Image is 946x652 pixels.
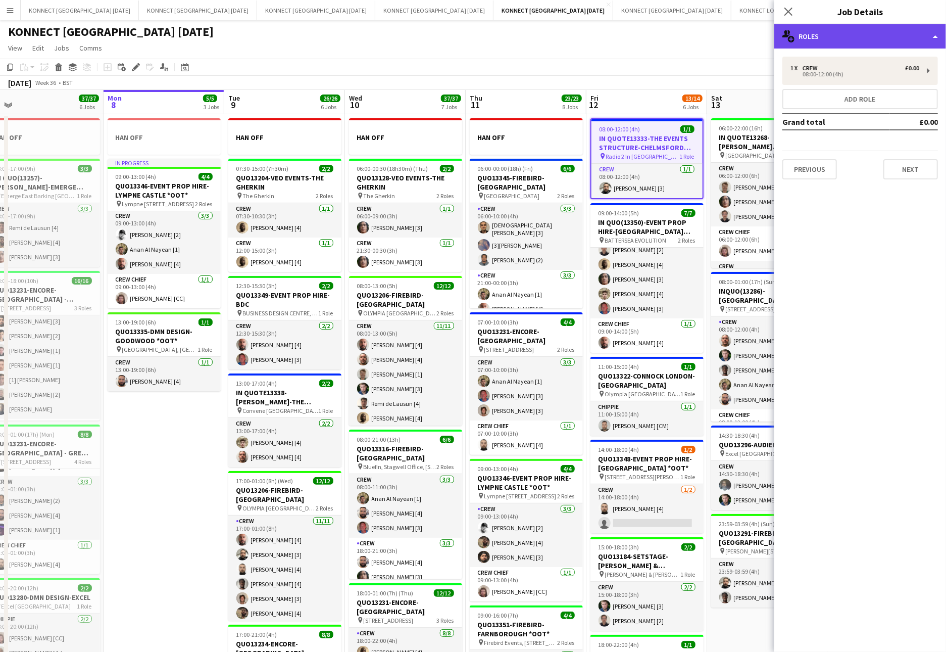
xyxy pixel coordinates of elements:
[243,407,319,414] span: Convene [GEOGRAPHIC_DATA], [STREET_ADDRESS] is on [STREET_ADDRESS]
[50,41,73,55] a: Jobs
[78,584,92,592] span: 2/2
[79,95,99,102] span: 37/37
[683,103,702,111] div: 6 Jobs
[470,503,583,567] app-card-role: Crew3/309:00-13:00 (4h)[PERSON_NAME] [2][PERSON_NAME] [4][PERSON_NAME] [3]
[437,192,454,200] span: 2 Roles
[600,125,640,133] span: 08:00-12:00 (4h)
[731,1,837,20] button: KONNECT LONDON 2019 PLANNER
[349,159,462,272] div: 06:00-00:30 (18h30m) (Thu)2/2QUO13128-VEO EVENTS-THE GHERKIN The Gherkin2 RolesCrew1/106:00-09:00...
[319,380,333,387] span: 2/2
[711,118,824,268] app-job-card: 06:00-22:00 (16h)8/8IN QUOTE13268-[PERSON_NAME][GEOGRAPHIC_DATA] [GEOGRAPHIC_DATA]4 RolesCrew3/30...
[726,547,802,555] span: [PERSON_NAME][STREET_ADDRESS]-
[349,173,462,192] h3: QUO13128-VEO EVENTS-THE GHERKIN
[349,276,462,426] div: 08:00-13:00 (5h)12/12QUO13206-FIREBIRD-[GEOGRAPHIC_DATA] OLYMPIA [GEOGRAPHIC_DATA]2 RolesCrew11/1...
[711,558,824,608] app-card-role: Crew2/223:59-03:59 (4h)[PERSON_NAME] [3][PERSON_NAME] [4]
[681,641,695,648] span: 1/1
[782,114,890,130] td: Grand total
[204,103,219,111] div: 3 Jobs
[257,1,375,20] button: KONNECT [GEOGRAPHIC_DATA] [DATE]
[79,43,102,53] span: Comms
[2,602,71,610] span: Excel [GEOGRAPHIC_DATA]
[122,346,198,353] span: [GEOGRAPHIC_DATA], [GEOGRAPHIC_DATA], [GEOGRAPHIC_DATA], PO18 0PX
[478,318,519,326] span: 07:00-10:00 (3h)
[470,94,482,103] span: Thu
[470,459,583,601] div: 09:00-13:00 (4h)4/4QUO13346-EVENT PROP HIRE-LYMPNE CASTLE *OOT* Lympne [STREET_ADDRESS]2 RolesCre...
[77,602,92,610] span: 1 Role
[313,477,333,485] span: 12/12
[470,312,583,455] div: 07:00-10:00 (3h)4/4QUO13231-ENCORE-[GEOGRAPHIC_DATA] [STREET_ADDRESS]2 RolesCrew3/307:00-10:00 (3...
[349,203,462,238] app-card-role: Crew1/106:00-09:00 (3h)[PERSON_NAME] [3]
[364,463,437,471] span: Bluefin, Stagwell Office, [STREET_ADDRESS]
[613,1,731,20] button: KONNECT [GEOGRAPHIC_DATA] [DATE]
[470,173,583,192] h3: QUO13345-FIREBIRD-[GEOGRAPHIC_DATA]
[590,552,704,570] h3: QUO13184-SETSTAGE-[PERSON_NAME] & [PERSON_NAME]
[243,504,316,512] span: OLYMPIA [GEOGRAPHIC_DATA]
[349,238,462,272] app-card-role: Crew1/121:30-00:30 (3h)[PERSON_NAME] [3]
[198,346,213,353] span: 1 Role
[8,24,214,39] h1: KONNECT [GEOGRAPHIC_DATA] [DATE]
[228,159,341,272] app-job-card: 07:30-15:00 (7h30m)2/2QUO13204-VEO EVENTS-THE GHERKIN The Gherkin2 RolesCrew1/107:30-10:30 (3h)[P...
[319,165,333,172] span: 2/2
[236,477,293,485] span: 17:00-01:00 (8h) (Wed)
[198,318,213,326] span: 1/1
[319,309,333,317] span: 1 Role
[493,1,613,20] button: KONNECT [GEOGRAPHIC_DATA] [DATE]
[774,24,946,49] div: Roles
[347,99,362,111] span: 10
[711,94,722,103] span: Sat
[590,357,704,436] div: 11:00-15:00 (4h)1/1QUO13322-CONNOCK LONDON-[GEOGRAPHIC_DATA] Olympia [GEOGRAPHIC_DATA]1 RoleCHIPP...
[681,473,695,481] span: 1 Role
[590,371,704,390] h3: QUO13322-CONNOCK LONDON-[GEOGRAPHIC_DATA]
[441,103,461,111] div: 7 Jobs
[357,165,428,172] span: 06:00-00:30 (18h30m) (Thu)
[599,209,639,217] span: 09:00-14:00 (5h)
[227,99,240,111] span: 9
[228,238,341,272] app-card-role: Crew1/112:00-15:00 (3h)[PERSON_NAME] [4]
[681,209,695,217] span: 7/7
[108,312,221,391] app-job-card: 13:00-19:00 (6h)1/1QUO13335-DMN DESIGN-GOODWOOD *OOT* [GEOGRAPHIC_DATA], [GEOGRAPHIC_DATA], [GEOG...
[319,407,333,414] span: 1 Role
[561,465,575,473] span: 4/4
[605,390,681,398] span: Olympia [GEOGRAPHIC_DATA]
[78,165,92,172] span: 3/3
[681,571,695,578] span: 1 Role
[108,274,221,308] app-card-role: Crew Chief1/109:00-13:00 (4h)[PERSON_NAME] [CC]
[228,471,341,621] div: 17:00-01:00 (8h) (Wed)12/12QUO13206-FIREBIRD-[GEOGRAPHIC_DATA] OLYMPIA [GEOGRAPHIC_DATA]2 RolesCr...
[236,165,289,172] span: 07:30-15:00 (7h30m)
[198,173,213,180] span: 4/4
[711,287,824,305] h3: INQUO(13286)-[GEOGRAPHIC_DATA]-BBC
[558,346,575,353] span: 2 Roles
[782,89,938,109] button: Add role
[726,152,781,159] span: [GEOGRAPHIC_DATA]
[726,305,776,313] span: [STREET_ADDRESS]
[681,363,695,370] span: 1/1
[590,211,704,318] app-card-role: Crew6/609:00-14:00 (5h)Anan Al Nayean [1][PERSON_NAME] [2][PERSON_NAME] [4][PERSON_NAME] [3][PERS...
[228,118,341,155] app-job-card: HAN OFF
[108,159,221,167] div: In progress
[590,440,704,533] div: 14:00-18:00 (4h)1/2QUO13348-EVENT PROP HIRE-[GEOGRAPHIC_DATA] *OOT* [STREET_ADDRESS][PERSON_NAME]...
[320,95,340,102] span: 26/26
[470,620,583,638] h3: QUO13351-FIREBIRD-FARNBOROUGH *OOT*
[349,538,462,601] app-card-role: Crew3/318:00-21:00 (3h)[PERSON_NAME] [4][PERSON_NAME] [3]
[468,99,482,111] span: 11
[122,200,194,208] span: Lympne [STREET_ADDRESS]
[558,192,575,200] span: 2 Roles
[349,118,462,155] div: HAN OFF
[470,421,583,455] app-card-role: Crew Chief1/107:00-10:00 (3h)[PERSON_NAME] [4]
[139,1,257,20] button: KONNECT [GEOGRAPHIC_DATA] [DATE]
[243,309,319,317] span: BUSINESS DESIGN CENTRE, ANGEL
[484,492,557,500] span: Lympne [STREET_ADDRESS]
[883,159,938,179] button: Next
[711,316,824,409] app-card-role: Crew5/508:00-12:00 (4h)[PERSON_NAME] [4][PERSON_NAME] [3][PERSON_NAME] [4]Anan Al Nayean [1][PERS...
[228,276,341,369] app-job-card: 12:30-15:30 (3h)2/2QUO13349-EVENT PROP HIRE-BDC BUSINESS DESIGN CENTRE, ANGEL1 RoleCrew2/212:30-1...
[590,484,704,533] app-card-role: Crew1/214:00-18:00 (4h)[PERSON_NAME] [4]
[236,380,277,387] span: 13:00-17:00 (4h)
[108,210,221,274] app-card-role: Crew3/309:00-13:00 (4h)[PERSON_NAME] [2]Anan Al Nayean [1][PERSON_NAME] [4]
[108,94,122,103] span: Mon
[590,118,704,199] app-job-card: 08:00-12:00 (4h)1/1IN QUOTE13333-THE EVENTS STRUCTURE-CHELMSFORD *OOT* Radio 2 In [GEOGRAPHIC_DAT...
[711,163,824,226] app-card-role: Crew3/306:00-12:00 (6h)[PERSON_NAME] [1][PERSON_NAME] [3][PERSON_NAME] [2]
[470,118,583,155] app-job-card: HAN OFF
[681,543,695,551] span: 2/2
